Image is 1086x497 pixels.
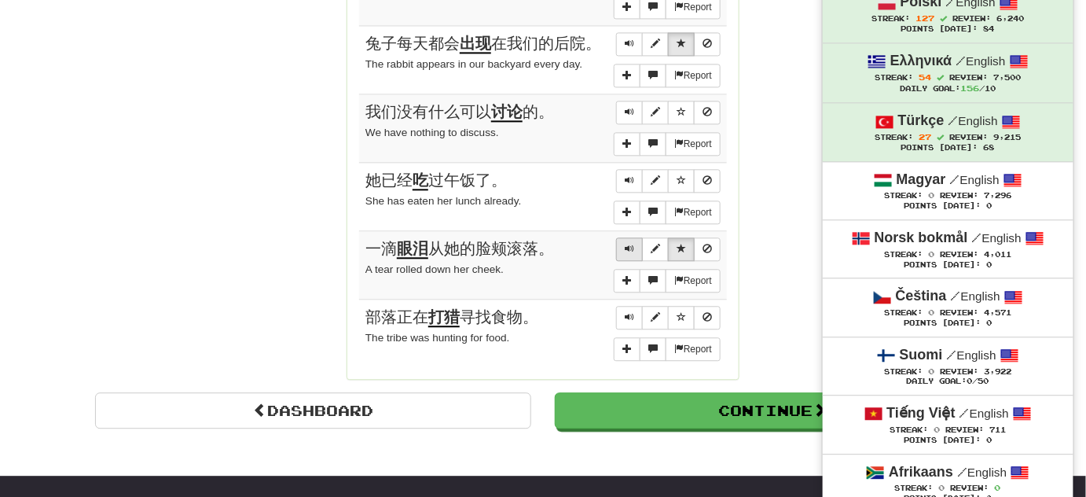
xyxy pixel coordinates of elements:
[940,250,978,259] span: Review:
[823,220,1073,278] a: Norsk bokmål /English Streak: 0 Review: 4,011 Points [DATE]: 0
[365,332,510,344] small: The tribe was hunting for food.
[666,64,721,87] button: Report
[616,169,643,193] button: Play sentence audio
[915,13,934,23] span: 127
[928,190,934,200] span: 0
[887,405,956,421] strong: Tiếng Việt
[875,133,913,142] span: Streak:
[984,367,1011,376] span: 3,922
[957,465,967,479] span: /
[614,269,640,293] button: Add sentence to collection
[614,132,640,156] button: Add sentence to collection
[890,425,928,434] span: Streak:
[694,169,721,193] button: Toggle ignore
[616,32,643,56] button: Play sentence audio
[948,113,959,127] span: /
[838,143,1058,153] div: Points [DATE]: 68
[365,127,499,138] small: We have nothing to discuss.
[984,308,1011,317] span: 4,571
[614,201,640,224] button: Add sentence to collection
[897,171,946,187] strong: Magyar
[960,83,979,93] span: 156
[945,425,984,434] span: Review:
[900,347,943,363] strong: Suomi
[428,308,460,327] u: 打猎
[614,337,640,361] button: Add sentence to collection
[951,289,961,303] span: /
[616,32,721,56] div: Sentence controls
[956,53,967,68] span: /
[995,483,1001,492] span: 0
[365,195,522,207] small: She has eaten her lunch already.
[365,35,601,53] span: 兔子每天都会 在我们的后院。
[668,169,695,193] button: Toggle favorite
[614,269,721,293] div: More sentence controls
[823,162,1073,219] a: Magyar /English Streak: 0 Review: 7,296 Points [DATE]: 0
[947,348,957,362] span: /
[642,237,669,261] button: Edit sentence
[413,171,428,190] u: 吃
[668,101,695,124] button: Toggle favorite
[614,337,721,361] div: More sentence controls
[838,318,1058,329] div: Points [DATE]: 0
[937,74,944,81] span: Streak includes today.
[616,306,643,329] button: Play sentence audio
[940,15,947,22] span: Streak includes today.
[666,269,721,293] button: Report
[616,237,643,261] button: Play sentence audio
[940,308,978,317] span: Review:
[823,43,1073,102] a: Ελληνικά /English Streak: 54 Review: 7,500 Daily Goal:156/10
[642,306,669,329] button: Edit sentence
[616,101,721,124] div: Sentence controls
[950,173,1000,186] small: English
[614,64,640,87] button: Add sentence to collection
[95,392,531,429] a: Dashboard
[875,230,968,245] strong: Norsk bokmål
[666,132,721,156] button: Report
[838,436,1058,446] div: Points [DATE]: 0
[823,103,1073,160] a: Türkçe /English Streak: 27 Review: 9,215 Points [DATE]: 68
[666,337,721,361] button: Report
[460,35,491,53] u: 出现
[491,103,523,122] u: 讨论
[616,237,721,261] div: Sentence controls
[838,24,1058,35] div: Points [DATE]: 84
[884,250,923,259] span: Streak:
[614,64,721,87] div: More sentence controls
[871,14,910,23] span: Streak:
[555,392,991,429] button: Continue
[890,53,952,68] strong: Ελληνικά
[694,306,721,329] button: Toggle ignore
[397,240,428,259] u: 眼泪
[959,407,1009,420] small: English
[952,14,991,23] span: Review:
[972,231,1022,245] small: English
[948,114,998,127] small: English
[956,54,1006,68] small: English
[967,377,973,385] span: 0
[365,171,507,190] span: 她已经 过午饭了。
[642,169,669,193] button: Edit sentence
[694,237,721,261] button: Toggle ignore
[898,112,945,128] strong: Türkçe
[616,306,721,329] div: Sentence controls
[984,191,1011,200] span: 7,296
[939,483,945,492] span: 0
[884,308,923,317] span: Streak:
[951,484,989,492] span: Review:
[993,133,1021,142] span: 9,215
[875,73,913,82] span: Streak:
[365,103,554,122] span: 我们没有什么可以 的。
[937,134,944,141] span: Streak includes today.
[984,250,1011,259] span: 4,011
[993,73,1021,82] span: 7,500
[928,307,934,317] span: 0
[823,278,1073,336] a: Čeština /English Streak: 0 Review: 4,571 Points [DATE]: 0
[889,464,953,480] strong: Afrikaans
[838,201,1058,212] div: Points [DATE]: 0
[668,306,695,329] button: Toggle favorite
[884,191,923,200] span: Streak:
[951,289,1000,303] small: English
[934,425,940,434] span: 0
[365,308,538,327] span: 部落正在 寻找食物。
